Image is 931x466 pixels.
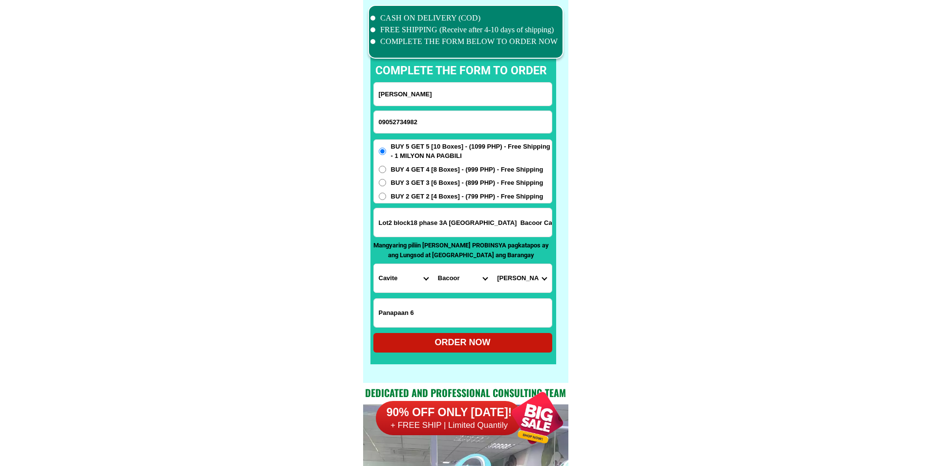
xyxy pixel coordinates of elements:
[433,264,492,292] select: Select district
[370,36,558,47] li: COMPLETE THE FORM BELOW TO ORDER NOW
[374,83,552,106] input: Input full_name
[391,142,552,161] span: BUY 5 GET 5 [10 Boxes] - (1099 PHP) - Free Shipping - 1 MILYON NA PAGBILI
[374,208,552,237] input: Input address
[374,111,552,133] input: Input phone_number
[391,178,543,188] span: BUY 3 GET 3 [6 Boxes] - (899 PHP) - Free Shipping
[370,12,558,24] li: CASH ON DELIVERY (COD)
[379,193,386,200] input: BUY 2 GET 2 [4 Boxes] - (799 PHP) - Free Shipping
[363,385,568,400] h2: Dedicated and professional consulting team
[379,179,386,186] input: BUY 3 GET 3 [6 Boxes] - (899 PHP) - Free Shipping
[376,405,522,420] h6: 90% OFF ONLY [DATE]!
[374,299,552,327] input: Input LANDMARKOFLOCATION
[366,63,557,80] p: complete the form to order
[391,192,543,201] span: BUY 2 GET 2 [4 Boxes] - (799 PHP) - Free Shipping
[373,336,552,349] div: ORDER NOW
[374,264,433,292] select: Select province
[391,165,543,175] span: BUY 4 GET 4 [8 Boxes] - (999 PHP) - Free Shipping
[376,420,522,431] h6: + FREE SHIP | Limited Quantily
[379,166,386,173] input: BUY 4 GET 4 [8 Boxes] - (999 PHP) - Free Shipping
[492,264,551,292] select: Select commune
[379,148,386,155] input: BUY 5 GET 5 [10 Boxes] - (1099 PHP) - Free Shipping - 1 MILYON NA PAGBILI
[373,241,549,260] p: Mangyaring piliin [PERSON_NAME] PROBINSYA pagkatapos ay ang Lungsod at [GEOGRAPHIC_DATA] ang Bara...
[370,24,558,36] li: FREE SHIPPING (Receive after 4-10 days of shipping)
